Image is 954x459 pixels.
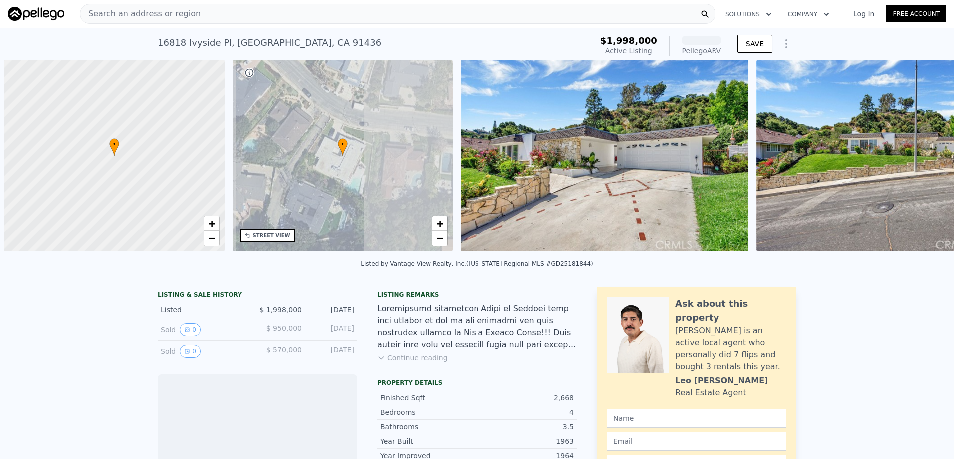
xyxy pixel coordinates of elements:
a: Free Account [886,5,946,22]
span: + [208,217,215,229]
div: STREET VIEW [253,232,290,239]
div: 3.5 [477,422,574,432]
img: Pellego [8,7,64,21]
div: 2,668 [477,393,574,403]
div: Pellego ARV [682,46,721,56]
span: − [437,232,443,244]
div: Loremipsumd sitametcon Adipi el Seddoei temp inci utlabor et dol ma ali enimadmi ven quis nostrud... [377,303,577,351]
a: Log In [841,9,886,19]
span: $1,998,000 [600,35,657,46]
button: Solutions [717,5,780,23]
div: Listing remarks [377,291,577,299]
div: [DATE] [310,323,354,336]
span: • [338,140,348,149]
div: • [338,138,348,156]
a: Zoom out [204,231,219,246]
div: 1963 [477,436,574,446]
img: Sale: 167439767 Parcel: 54658019 [461,60,748,251]
div: [DATE] [310,305,354,315]
button: View historical data [180,345,201,358]
div: Year Built [380,436,477,446]
div: 4 [477,407,574,417]
button: Continue reading [377,353,448,363]
div: Bedrooms [380,407,477,417]
span: $ 950,000 [266,324,302,332]
div: Listed [161,305,249,315]
span: $ 1,998,000 [259,306,302,314]
button: SAVE [737,35,772,53]
button: Show Options [776,34,796,54]
div: 16818 Ivyside Pl , [GEOGRAPHIC_DATA] , CA 91436 [158,36,381,50]
div: Bathrooms [380,422,477,432]
div: Leo [PERSON_NAME] [675,375,768,387]
div: LISTING & SALE HISTORY [158,291,357,301]
div: Finished Sqft [380,393,477,403]
a: Zoom in [432,216,447,231]
input: Email [607,432,786,451]
div: [DATE] [310,345,354,358]
div: • [109,138,119,156]
div: [PERSON_NAME] is an active local agent who personally did 7 flips and bought 3 rentals this year. [675,325,786,373]
span: Active Listing [605,47,652,55]
span: $ 570,000 [266,346,302,354]
a: Zoom in [204,216,219,231]
button: Company [780,5,837,23]
span: + [437,217,443,229]
span: − [208,232,215,244]
div: Property details [377,379,577,387]
span: • [109,140,119,149]
div: Ask about this property [675,297,786,325]
a: Zoom out [432,231,447,246]
div: Real Estate Agent [675,387,746,399]
span: Search an address or region [80,8,201,20]
div: Sold [161,345,249,358]
input: Name [607,409,786,428]
div: Listed by Vantage View Realty, Inc. ([US_STATE] Regional MLS #GD25181844) [361,260,593,267]
button: View historical data [180,323,201,336]
div: Sold [161,323,249,336]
